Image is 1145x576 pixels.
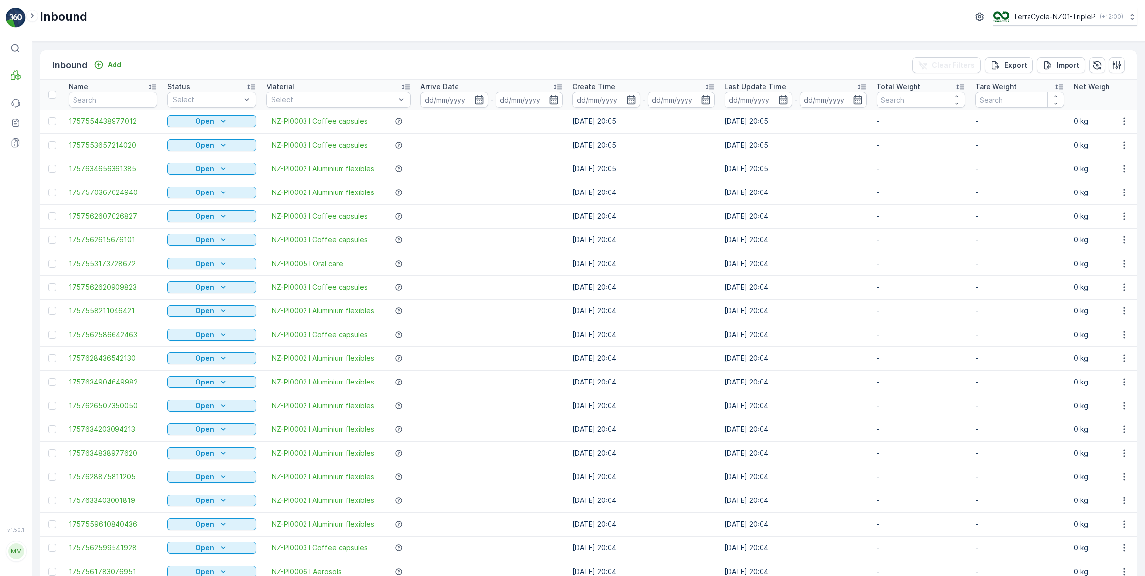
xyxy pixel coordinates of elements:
[272,259,343,269] a: NZ-PI0005 I Oral care
[195,282,214,292] p: Open
[167,518,256,530] button: Open
[167,234,256,246] button: Open
[69,164,157,174] span: 1757634656361385
[69,472,157,482] a: 1757628875811205
[272,353,374,363] span: NZ-PI0002 I Aluminium flexibles
[69,519,157,529] span: 1757559610840436
[69,92,157,108] input: Search
[568,204,720,228] td: [DATE] 20:04
[720,252,872,275] td: [DATE] 20:04
[975,472,1064,482] p: -
[877,519,965,529] p: -
[195,472,214,482] p: Open
[272,330,368,340] span: NZ-PI0003 I Coffee capsules
[48,331,56,339] div: Toggle Row Selected
[272,472,374,482] a: NZ-PI0002 I Aluminium flexibles
[720,275,872,299] td: [DATE] 20:04
[993,11,1009,22] img: TC_7kpGtVS.png
[877,448,965,458] p: -
[1013,12,1096,22] p: TerraCycle-NZ01-TripleP
[48,354,56,362] div: Toggle Row Selected
[48,544,56,552] div: Toggle Row Selected
[195,116,214,126] p: Open
[167,495,256,506] button: Open
[48,497,56,504] div: Toggle Row Selected
[272,116,368,126] a: NZ-PI0003 I Coffee capsules
[975,401,1064,411] p: -
[877,140,965,150] p: -
[420,92,488,108] input: dd/mm/yyyy
[48,141,56,149] div: Toggle Row Selected
[877,211,965,221] p: -
[912,57,981,73] button: Clear Filters
[572,92,640,108] input: dd/mm/yyyy
[568,465,720,489] td: [DATE] 20:04
[69,424,157,434] a: 1757634203094213
[720,181,872,204] td: [DATE] 20:04
[195,353,214,363] p: Open
[272,282,368,292] span: NZ-PI0003 I Coffee capsules
[572,82,615,92] p: Create Time
[932,60,975,70] p: Clear Filters
[877,92,965,108] input: Search
[720,370,872,394] td: [DATE] 20:04
[272,448,374,458] a: NZ-PI0002 I Aluminium flexibles
[167,305,256,317] button: Open
[272,377,374,387] a: NZ-PI0002 I Aluminium flexibles
[720,394,872,418] td: [DATE] 20:04
[69,116,157,126] a: 1757554438977012
[568,299,720,323] td: [DATE] 20:04
[167,163,256,175] button: Open
[720,323,872,346] td: [DATE] 20:04
[272,519,374,529] span: NZ-PI0002 I Aluminium flexibles
[69,543,157,553] a: 1757562599541928
[69,306,157,316] a: 1757558211046421
[69,377,157,387] span: 1757634904649982
[877,424,965,434] p: -
[90,59,125,71] button: Add
[173,95,241,105] p: Select
[195,140,214,150] p: Open
[69,211,157,221] span: 1757562607026827
[975,140,1064,150] p: -
[69,235,157,245] span: 1757562615676101
[69,401,157,411] a: 1757626507350050
[48,236,56,244] div: Toggle Row Selected
[69,496,157,505] a: 1757633403001819
[877,353,965,363] p: -
[266,82,294,92] p: Material
[975,282,1064,292] p: -
[69,82,88,92] p: Name
[8,543,24,559] div: MM
[975,82,1017,92] p: Tare Weight
[720,512,872,536] td: [DATE] 20:04
[975,116,1064,126] p: -
[167,542,256,554] button: Open
[725,92,792,108] input: dd/mm/yyyy
[568,181,720,204] td: [DATE] 20:04
[985,57,1033,73] button: Export
[975,519,1064,529] p: -
[272,424,374,434] a: NZ-PI0002 I Aluminium flexibles
[48,307,56,315] div: Toggle Row Selected
[69,188,157,197] span: 1757570367024940
[52,58,88,72] p: Inbound
[272,140,368,150] span: NZ-PI0003 I Coffee capsules
[48,165,56,173] div: Toggle Row Selected
[975,496,1064,505] p: -
[69,259,157,269] a: 1757553173728672
[272,211,368,221] a: NZ-PI0003 I Coffee capsules
[1100,13,1123,21] p: ( +12:00 )
[1004,60,1027,70] p: Export
[167,423,256,435] button: Open
[272,164,374,174] a: NZ-PI0002 I Aluminium flexibles
[877,306,965,316] p: -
